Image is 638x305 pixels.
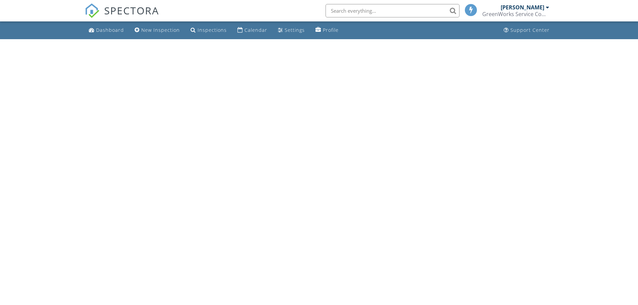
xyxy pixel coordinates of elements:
[132,24,183,36] a: New Inspection
[104,3,159,17] span: SPECTORA
[85,3,99,18] img: The Best Home Inspection Software - Spectora
[188,24,229,36] a: Inspections
[285,27,305,33] div: Settings
[501,24,552,36] a: Support Center
[96,27,124,33] div: Dashboard
[86,24,127,36] a: Dashboard
[198,27,227,33] div: Inspections
[275,24,307,36] a: Settings
[141,27,180,33] div: New Inspection
[244,27,267,33] div: Calendar
[501,4,544,11] div: [PERSON_NAME]
[85,9,159,23] a: SPECTORA
[482,11,549,17] div: GreenWorks Service Company
[235,24,270,36] a: Calendar
[323,27,339,33] div: Profile
[510,27,550,33] div: Support Center
[326,4,459,17] input: Search everything...
[313,24,341,36] a: Profile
